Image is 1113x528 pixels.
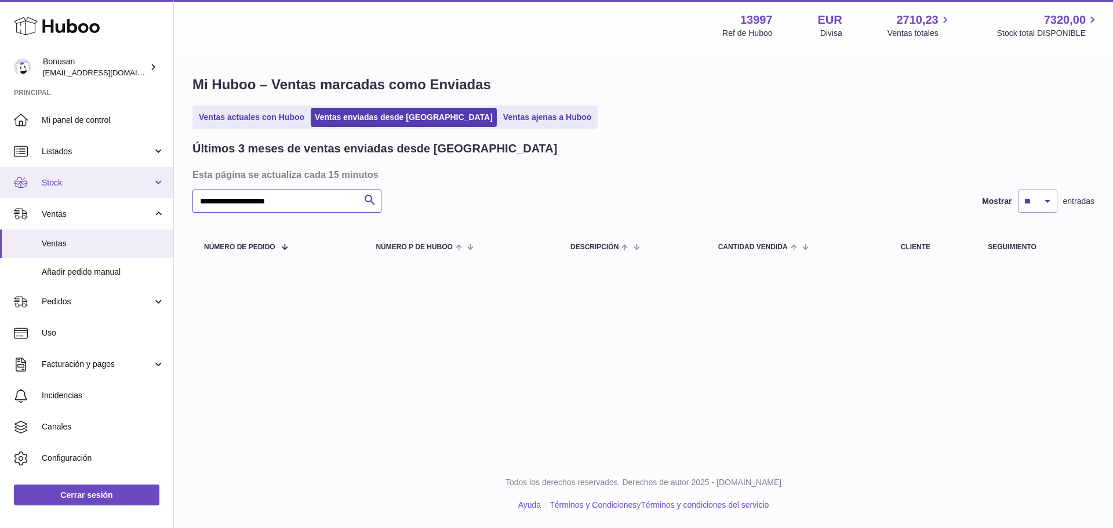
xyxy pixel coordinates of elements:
span: Uso [42,327,165,338]
span: 7320,00 [1044,12,1086,28]
span: Número de pedido [204,243,275,251]
span: Añadir pedido manual [42,267,165,278]
strong: EUR [818,12,842,28]
span: Ventas [42,238,165,249]
p: Todos los derechos reservados. Derechos de autor 2025 - [DOMAIN_NAME] [183,477,1104,488]
div: Cliente [901,243,965,251]
a: Ayuda [518,500,541,509]
strong: 13997 [740,12,773,28]
span: Ventas [42,209,152,220]
div: Ref de Huboo [722,28,772,39]
a: 2710,23 Ventas totales [888,12,952,39]
span: número P de Huboo [376,243,452,251]
span: Facturación y pagos [42,359,152,370]
div: Seguimiento [988,243,1083,251]
a: Términos y Condiciones [550,500,636,509]
span: entradas [1063,196,1094,207]
a: Cerrar sesión [14,485,159,505]
span: Ventas totales [888,28,952,39]
span: 2710,23 [896,12,938,28]
span: [EMAIL_ADDRESS][DOMAIN_NAME] [43,68,170,77]
h2: Últimos 3 meses de ventas enviadas desde [GEOGRAPHIC_DATA] [192,141,557,156]
span: Descripción [570,243,619,251]
span: Incidencias [42,390,165,401]
a: Ventas actuales con Huboo [195,108,308,127]
li: y [545,500,769,511]
span: Cantidad vendida [718,243,788,251]
a: Términos y condiciones del servicio [641,500,769,509]
span: Pedidos [42,296,152,307]
span: Listados [42,146,152,157]
label: Mostrar [982,196,1012,207]
a: Ventas ajenas a Huboo [499,108,596,127]
img: internalAdmin-13997@internal.huboo.com [14,59,31,76]
span: Mi panel de control [42,115,165,126]
span: Stock total DISPONIBLE [997,28,1099,39]
span: Stock [42,177,152,188]
span: Canales [42,421,165,432]
h3: Esta página se actualiza cada 15 minutos [192,168,1092,181]
a: Ventas enviadas desde [GEOGRAPHIC_DATA] [311,108,497,127]
h1: Mi Huboo – Ventas marcadas como Enviadas [192,75,1094,94]
div: Bonusan [43,56,147,78]
div: Divisa [820,28,842,39]
span: Configuración [42,453,165,464]
a: 7320,00 Stock total DISPONIBLE [997,12,1099,39]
